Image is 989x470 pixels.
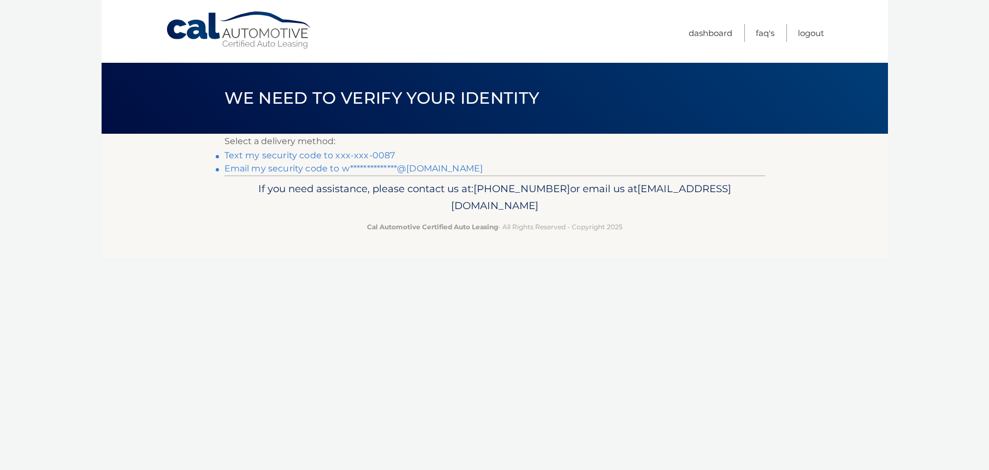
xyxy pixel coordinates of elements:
[689,24,732,42] a: Dashboard
[224,88,540,108] span: We need to verify your identity
[232,221,758,233] p: - All Rights Reserved - Copyright 2025
[367,223,498,231] strong: Cal Automotive Certified Auto Leasing
[473,182,570,195] span: [PHONE_NUMBER]
[224,150,395,160] a: Text my security code to xxx-xxx-0087
[798,24,824,42] a: Logout
[224,134,765,149] p: Select a delivery method:
[756,24,774,42] a: FAQ's
[165,11,313,50] a: Cal Automotive
[232,180,758,215] p: If you need assistance, please contact us at: or email us at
